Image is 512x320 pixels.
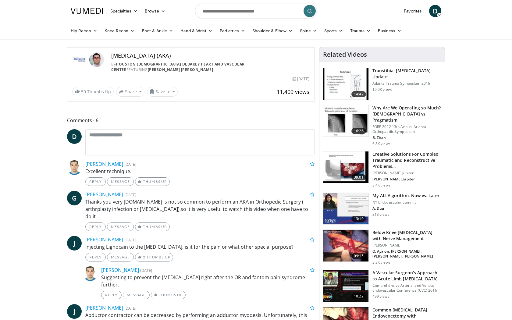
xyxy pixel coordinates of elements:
[372,294,389,299] p: 499 views
[293,76,309,82] div: [DATE]
[135,222,169,231] a: Thumbs Up
[351,293,366,299] span: 10:22
[85,191,123,198] a: [PERSON_NAME]
[372,183,390,188] p: 3.4K views
[323,193,368,225] img: d740296f-60a2-4d9d-9507-fbb9aab2e0e8.150x105_q85_crop-smart_upscale.jpg
[372,81,441,86] p: Atlanta Trauma Symposium 2016
[429,5,441,17] a: D
[141,5,169,17] a: Browse
[177,25,216,37] a: Hand & Wrist
[143,255,145,259] span: 2
[372,206,440,211] p: A. Dua
[151,291,185,299] a: Thumbs Up
[107,177,134,186] a: Message
[101,291,122,299] a: Reply
[351,216,366,222] span: 13:19
[147,87,178,97] button: Save to
[116,87,144,97] button: Share
[85,222,106,231] a: Reply
[81,89,86,94] span: 50
[323,68,368,100] img: bKdxKv0jK92UJBOH4xMDoxOjRuMTvBNj.150x105_q85_crop-smart_upscale.jpg
[372,177,441,182] p: [PERSON_NAME] Jupiter
[124,192,136,197] small: [DATE]
[323,151,441,188] a: 39:01 Creative Solutions For Complex Traumatic and Reconstructive Problems… [PERSON_NAME] Jupiter...
[372,124,441,134] p: FORE 2022 13th Annual Atlanta Orthopaedic Symposium
[372,270,441,282] h3: A Vascular Surgeon’s Approach to Acute Limb [MEDICAL_DATA]
[111,52,309,59] h4: [MEDICAL_DATA] (AKA)
[85,304,123,311] a: [PERSON_NAME]
[135,177,169,186] a: Thumbs Up
[351,253,366,259] span: 09:15
[148,67,180,72] a: [PERSON_NAME]
[323,270,368,302] img: 52f84aca-cd55-44c0-bcf9-6a02679c870d.150x105_q85_crop-smart_upscale.jpg
[323,105,368,137] img: 99079dcb-b67f-40ef-8516-3995f3d1d7db.150x105_q85_crop-smart_upscale.jpg
[372,243,441,248] p: [PERSON_NAME]
[372,135,441,140] p: B. Ziran
[67,304,82,319] a: J
[67,191,82,205] a: G
[351,91,366,97] span: 14:42
[138,25,177,37] a: Foot & Ankle
[72,52,87,67] img: Houston Methodist DeBakey Heart and Vascular Center
[111,62,309,73] div: By FEATURING ,
[372,200,440,205] p: NY Endovascular Summit
[277,88,309,95] span: 11,409 views
[107,5,141,17] a: Specialties
[101,25,138,37] a: Knee Recon
[351,174,366,180] span: 39:01
[67,47,314,48] video-js: Video Player
[372,193,440,199] h3: My ALI Algorithm: Now vs. Later
[124,305,136,311] small: [DATE]
[85,168,315,175] p: Excellent technique.
[351,128,366,134] span: 16:26
[140,268,152,273] small: [DATE]
[101,274,315,288] p: Suggesting to prevent the [MEDICAL_DATA] right after the OR and fantom pain syndrome further.
[85,243,315,251] p: Injecting Lignocain to the [MEDICAL_DATA], is it for the pain or what other special purpose?
[107,222,134,231] a: Message
[124,162,136,167] small: [DATE]
[124,237,136,243] small: [DATE]
[296,25,320,37] a: Spine
[321,25,347,37] a: Sports
[372,68,441,80] h3: Transtibial [MEDICAL_DATA] Update
[372,260,390,265] p: 3.3K views
[101,267,139,273] a: [PERSON_NAME]
[85,253,106,261] a: Reply
[195,4,317,18] input: Search topics, interventions
[400,5,425,17] a: Favorites
[372,141,390,146] p: 6.8K views
[372,171,441,176] p: [PERSON_NAME] Jupiter
[372,151,441,169] h3: Creative Solutions For Complex Traumatic and Reconstructive Problems…
[89,52,104,67] img: Avatar
[71,8,103,14] img: VuMedi Logo
[372,212,389,217] p: 313 views
[323,105,441,146] a: 16:26 Why Are We Operating so Much? [DEMOGRAPHIC_DATA] vs Pragmatism FORE 2022 13th Annual Atlant...
[323,68,441,100] a: 14:42 Transtibial [MEDICAL_DATA] Update Atlanta Trauma Symposium 2016 10.0K views
[372,249,441,259] p: O. Ayalon, [PERSON_NAME], [PERSON_NAME], [PERSON_NAME]
[107,253,134,261] a: Message
[372,105,441,123] h3: Why Are We Operating so Much? [DEMOGRAPHIC_DATA] vs Pragmatism
[323,270,441,302] a: 10:22 A Vascular Surgeon’s Approach to Acute Limb [MEDICAL_DATA] Comprehensive Arterial and Venou...
[347,25,374,37] a: Trauma
[372,229,441,242] h3: Below Knee [MEDICAL_DATA] with Nerve Management
[372,283,441,293] p: Comprehensive Arterial and Venous Endovascular Conference (CVC) 2016
[323,51,367,58] h4: Related Videos
[323,193,441,225] a: 13:19 My ALI Algorithm: Now vs. Later NY Endovascular Summit A. Dua 313 views
[67,236,82,251] a: J
[67,25,101,37] a: Hip Recon
[85,177,106,186] a: Reply
[67,129,82,144] a: D
[123,291,150,299] a: Message
[85,198,315,220] p: Thanks you very [DOMAIN_NAME] is not so common to perform an AKA in Orthopedic Surgery ( arthrpla...
[67,116,315,124] span: Comments 6
[216,25,249,37] a: Pediatrics
[323,151,368,183] img: d4e3069d-b54d-4211-8b60-60b49490d956.150x105_q85_crop-smart_upscale.jpg
[85,161,123,167] a: [PERSON_NAME]
[249,25,296,37] a: Shoulder & Elbow
[323,230,368,261] img: 4075178f-0485-4c93-bf7a-dd164c9bddd9.150x105_q85_crop-smart_upscale.jpg
[374,25,405,37] a: Business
